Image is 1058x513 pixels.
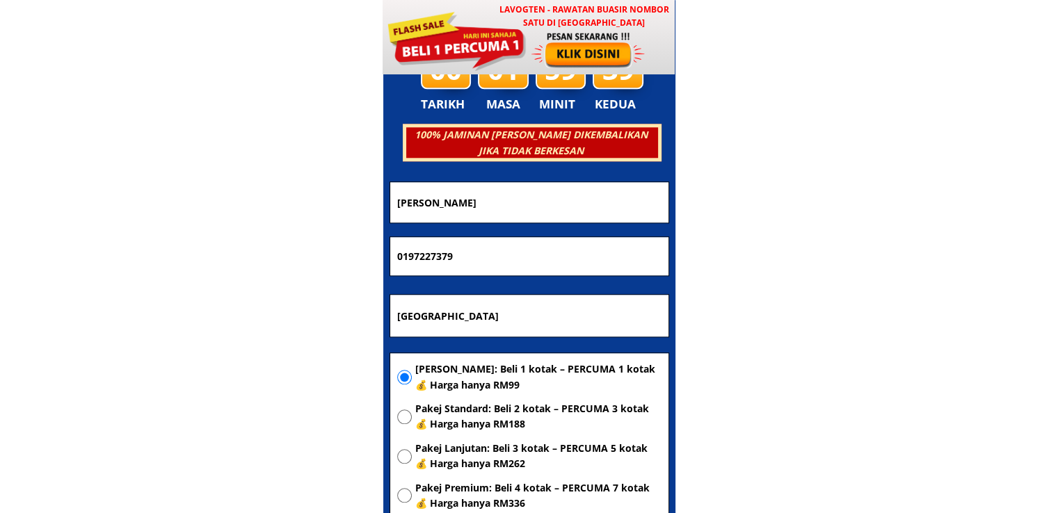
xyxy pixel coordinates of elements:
h3: MINIT [539,95,581,114]
h3: TARIKH [421,95,479,114]
h3: KEDUA [595,95,640,114]
span: Pakej Lanjutan: Beli 3 kotak – PERCUMA 5 kotak 💰 Harga hanya RM262 [415,441,662,472]
span: [PERSON_NAME]: Beli 1 kotak – PERCUMA 1 kotak 💰 Harga hanya RM99 [415,361,662,393]
h3: 100% JAMINAN [PERSON_NAME] DIKEMBALIKAN JIKA TIDAK BERKESAN [404,127,657,158]
span: Pakej Premium: Beli 4 kotak – PERCUMA 7 kotak 💰 Harga hanya RM336 [415,480,662,512]
input: Alamat [394,295,665,336]
span: Pakej Standard: Beli 2 kotak – PERCUMA 3 kotak 💰 Harga hanya RM188 [415,401,662,432]
input: Nombor Telefon Bimbit [394,237,665,276]
input: Nama penuh [394,182,665,222]
h3: LAVOGTEN - Rawatan Buasir Nombor Satu di [GEOGRAPHIC_DATA] [492,3,675,29]
h3: MASA [480,95,527,114]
